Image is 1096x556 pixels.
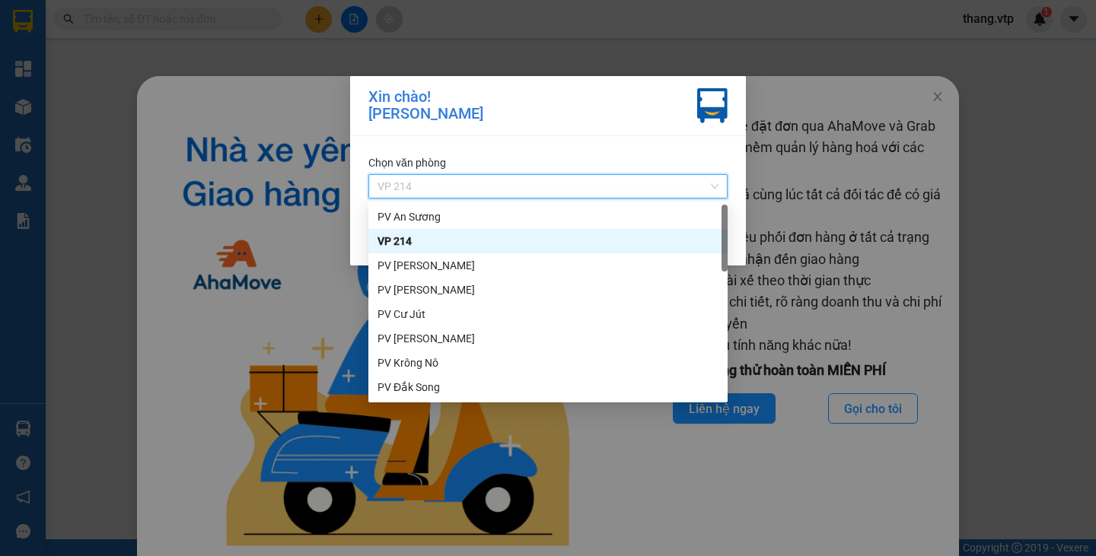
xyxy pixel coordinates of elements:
[368,154,728,171] div: Chọn văn phòng
[368,302,728,326] div: PV Cư Jút
[378,233,718,249] div: VP 214
[368,229,728,253] div: VP 214
[378,175,718,198] span: VP 214
[378,354,718,371] div: PV Krông Nô
[697,88,728,123] img: vxr-icon
[368,351,728,375] div: PV Krông Nô
[378,208,718,225] div: PV An Sương
[368,326,728,351] div: PV Nam Đong
[368,278,728,302] div: PV Đức Xuyên
[368,205,728,229] div: PV An Sương
[368,88,483,123] div: Xin chào! [PERSON_NAME]
[378,306,718,322] div: PV Cư Jút
[378,281,718,298] div: PV [PERSON_NAME]
[368,375,728,399] div: PV Đắk Song
[378,379,718,396] div: PV Đắk Song
[378,330,718,347] div: PV [PERSON_NAME]
[368,253,728,278] div: PV Mang Yang
[378,257,718,274] div: PV [PERSON_NAME]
